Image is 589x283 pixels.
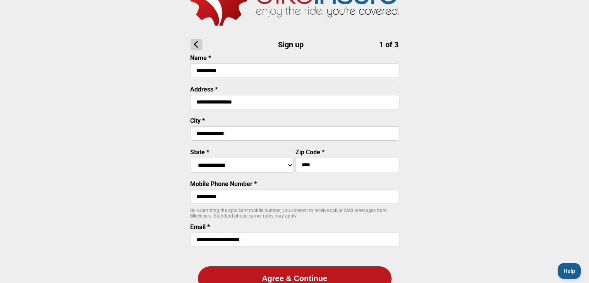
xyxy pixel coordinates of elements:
label: Email * [190,223,210,231]
p: By submitting the applicant mobile number, you consent to receive call or SMS messages from BikeI... [190,208,399,219]
label: Name * [190,54,211,62]
label: Mobile Phone Number * [190,180,257,188]
label: City * [190,117,205,124]
h1: Sign up [191,39,398,50]
label: State * [190,148,209,156]
label: Address * [190,86,218,93]
span: 1 of 3 [379,40,398,49]
label: Zip Code * [295,148,325,156]
iframe: Toggle Customer Support [558,263,581,279]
